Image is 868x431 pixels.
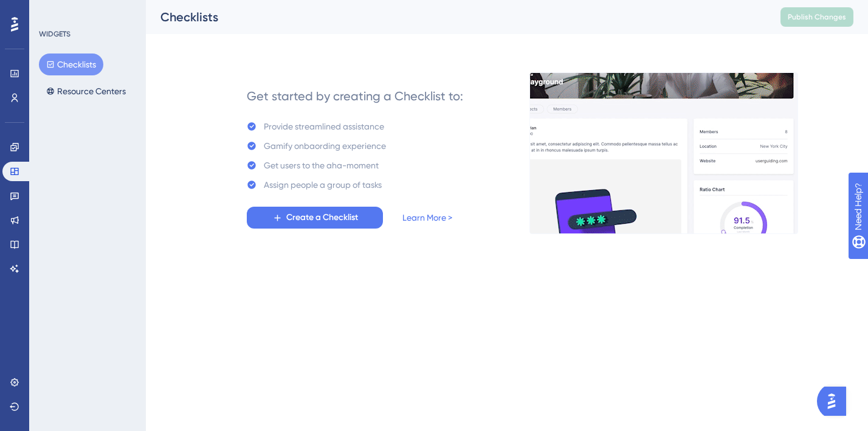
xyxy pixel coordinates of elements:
[264,139,386,153] div: Gamify onbaording experience
[286,210,358,225] span: Create a Checklist
[264,158,379,173] div: Get users to the aha-moment
[39,80,133,102] button: Resource Centers
[402,210,452,225] a: Learn More >
[247,207,383,229] button: Create a Checklist
[29,3,76,18] span: Need Help?
[817,383,853,419] iframe: UserGuiding AI Assistant Launcher
[780,7,853,27] button: Publish Changes
[264,119,384,134] div: Provide streamlined assistance
[788,12,846,22] span: Publish Changes
[264,178,382,192] div: Assign people a group of tasks
[247,88,463,105] div: Get started by creating a Checklist to:
[39,29,71,39] div: WIDGETS
[529,72,798,234] img: e28e67207451d1beac2d0b01ddd05b56.gif
[160,9,750,26] div: Checklists
[39,53,103,75] button: Checklists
